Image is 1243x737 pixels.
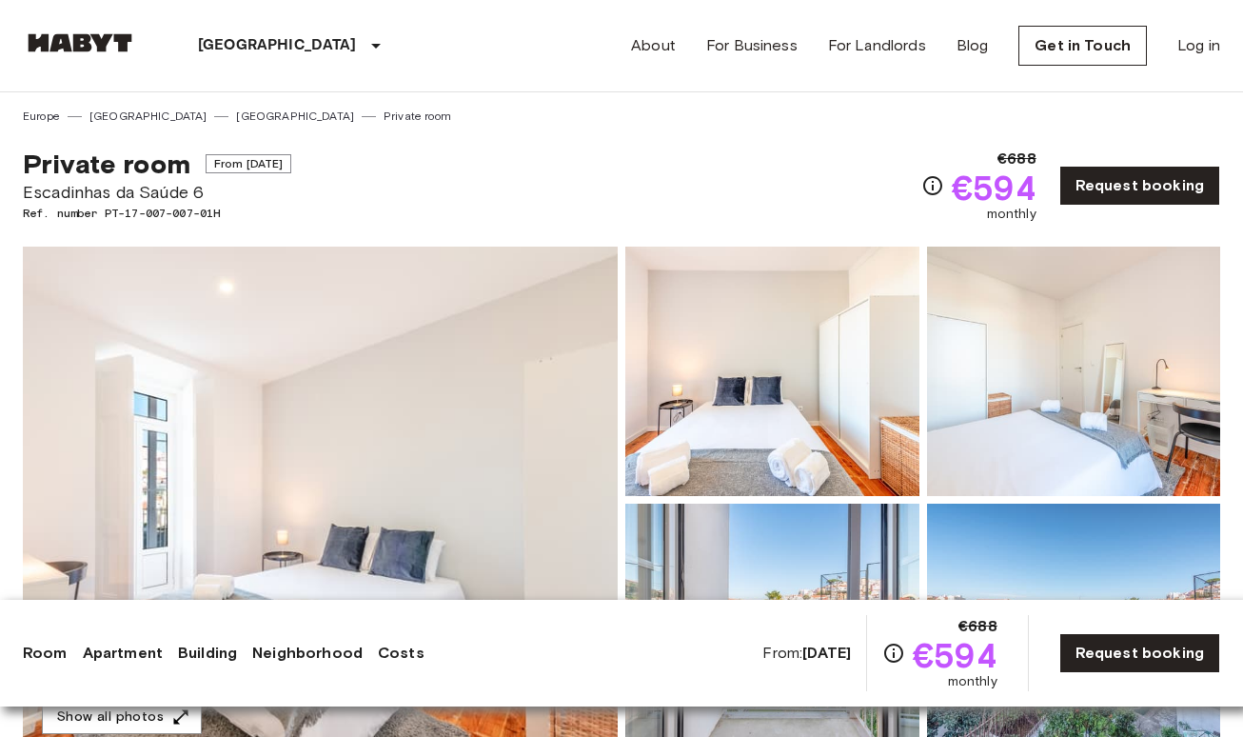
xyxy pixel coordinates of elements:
[706,34,798,57] a: For Business
[625,247,919,496] img: Picture of unit PT-17-007-007-01H
[23,148,190,180] span: Private room
[913,638,997,672] span: €594
[952,170,1036,205] span: €594
[921,174,944,197] svg: Check cost overview for full price breakdown. Please note that discounts apply to new joiners onl...
[178,642,237,665] a: Building
[957,34,989,57] a: Blog
[882,642,905,665] svg: Check cost overview for full price breakdown. Please note that discounts apply to new joiners onl...
[1059,166,1220,206] a: Request booking
[762,643,851,664] span: From:
[23,205,291,222] span: Ref. number PT-17-007-007-01H
[23,642,68,665] a: Room
[1059,633,1220,673] a: Request booking
[948,672,997,691] span: monthly
[23,33,137,52] img: Habyt
[236,108,354,125] a: [GEOGRAPHIC_DATA]
[997,148,1036,170] span: €688
[1018,26,1147,66] a: Get in Touch
[828,34,926,57] a: For Landlords
[23,180,291,205] span: Escadinhas da Saúde 6
[23,108,60,125] a: Europe
[252,642,363,665] a: Neighborhood
[958,615,997,638] span: €688
[206,154,292,173] span: From [DATE]
[378,642,424,665] a: Costs
[1177,34,1220,57] a: Log in
[198,34,357,57] p: [GEOGRAPHIC_DATA]
[89,108,207,125] a: [GEOGRAPHIC_DATA]
[631,34,676,57] a: About
[987,205,1036,224] span: monthly
[927,247,1221,496] img: Picture of unit PT-17-007-007-01H
[83,642,163,665] a: Apartment
[42,700,202,735] button: Show all photos
[802,644,851,662] b: [DATE]
[384,108,451,125] a: Private room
